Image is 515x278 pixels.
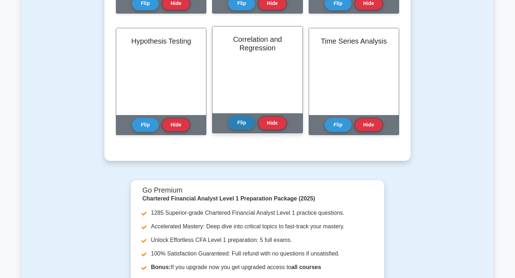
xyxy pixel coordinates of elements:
button: Flip [325,118,352,132]
h2: Correlation and Regression [221,35,294,52]
button: Flip [132,118,159,132]
button: Hide [162,118,190,132]
h2: Time Series Analysis [318,37,390,45]
button: Hide [354,118,383,132]
button: Flip [228,116,255,130]
button: Hide [258,116,286,130]
h2: Hypothesis Testing [125,37,197,45]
